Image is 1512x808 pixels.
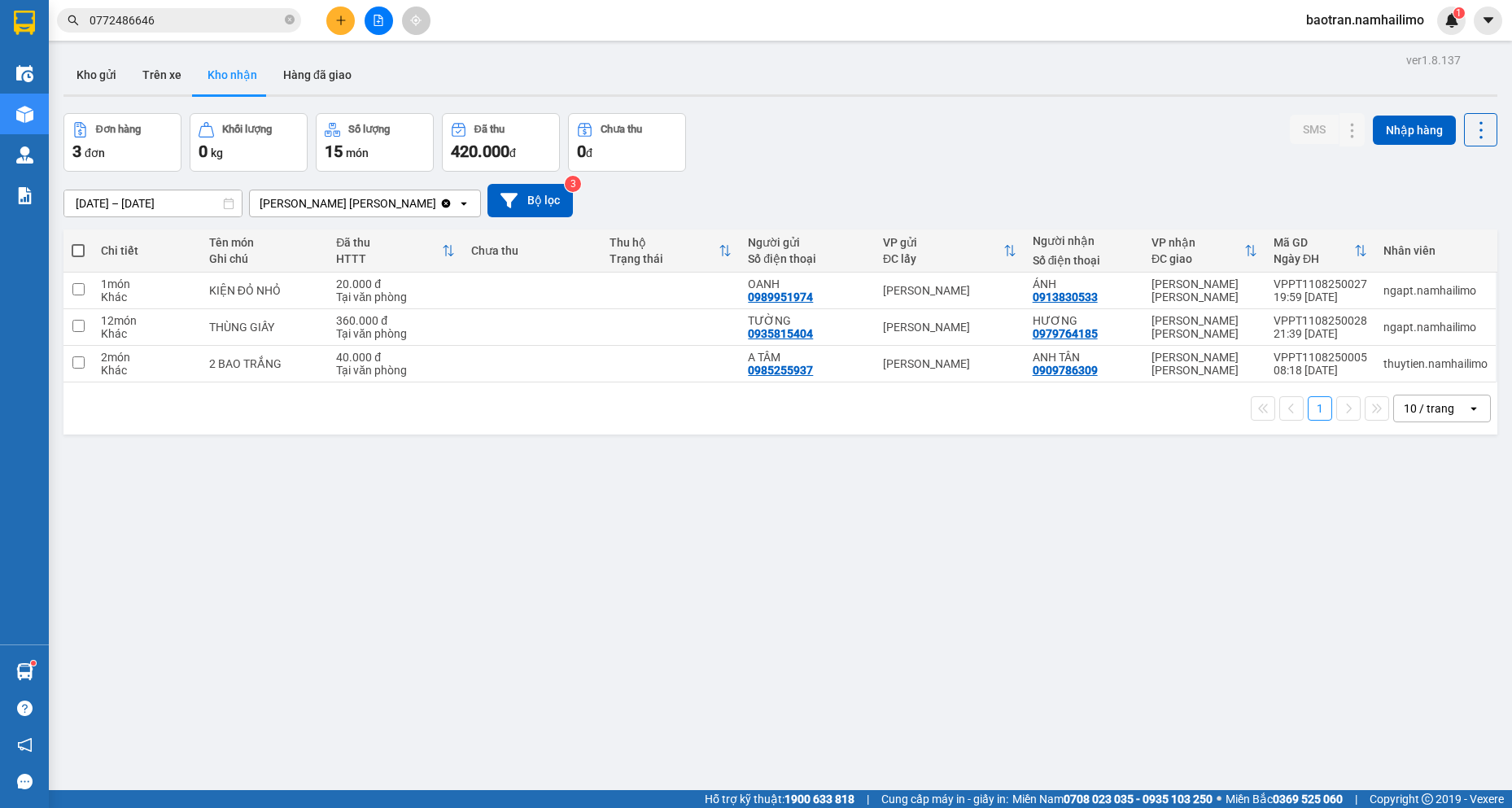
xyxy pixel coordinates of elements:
span: món [346,146,369,159]
div: ngapt.namhailimo [1383,321,1488,334]
img: solution-icon [16,187,33,204]
div: Chưa thu [601,124,642,135]
span: 1 [1456,7,1462,19]
div: VP nhận [1151,236,1244,249]
img: warehouse-icon [16,65,33,82]
div: VP gửi [883,236,1003,249]
div: thuytien.namhailimo [1383,357,1488,370]
button: Trên xe [129,55,194,94]
div: [PERSON_NAME] [883,357,1016,370]
div: Nhân viên [1383,244,1488,257]
span: plus [335,15,347,26]
button: plus [326,7,355,35]
span: đ [509,146,516,159]
sup: 1 [1453,7,1465,19]
span: 0 [577,142,586,161]
span: copyright [1422,793,1433,805]
button: file-add [365,7,393,35]
sup: 1 [31,661,36,666]
div: Trạng thái [610,252,719,265]
strong: 1900 633 818 [784,793,854,806]
span: 420.000 [451,142,509,161]
div: Chi tiết [101,244,193,257]
div: Tại văn phòng [336,364,455,377]
div: 40.000 đ [336,351,455,364]
div: Ghi chú [209,252,321,265]
span: baotran.namhailimo [1293,10,1437,30]
span: 15 [325,142,343,161]
input: Tìm tên, số ĐT hoặc mã đơn [90,11,282,29]
div: 0985255937 [748,364,813,377]
img: warehouse-icon [16,146,33,164]
span: notification [17,737,33,753]
div: ngapt.namhailimo [1383,284,1488,297]
div: Khác [101,364,193,377]
div: Số lượng [348,124,390,135]
div: 0989951974 [748,290,813,304]
div: [PERSON_NAME] [883,321,1016,334]
div: 20.000 đ [336,277,455,290]
div: 360.000 đ [336,314,455,327]
div: VPPT1108250028 [1274,314,1367,327]
div: HƯƠNG [1033,314,1135,327]
div: Đã thu [336,236,442,249]
button: Số lượng15món [316,113,434,172]
div: Đơn hàng [96,124,141,135]
span: đ [586,146,592,159]
div: Tên món [209,236,321,249]
div: VPPT1108250027 [1274,277,1367,290]
span: | [867,790,869,808]
button: Kho gửi [63,55,129,94]
div: Khối lượng [222,124,272,135]
div: ANH TÂN [1033,351,1135,364]
span: question-circle [17,701,33,716]
div: Thu hộ [610,236,719,249]
button: Nhập hàng [1373,116,1456,145]
img: logo-vxr [14,11,35,35]
div: 0913830533 [1033,290,1098,304]
div: Khác [101,327,193,340]
div: ÁNH [1033,277,1135,290]
div: 08:18 [DATE] [1274,364,1367,377]
svg: open [457,197,470,210]
button: Bộ lọc [487,184,573,217]
span: 0 [199,142,208,161]
button: Đơn hàng3đơn [63,113,181,172]
span: aim [410,15,422,26]
span: file-add [373,15,384,26]
div: TƯỜNG [748,314,867,327]
div: Tại văn phòng [336,327,455,340]
span: kg [211,146,223,159]
div: HTTT [336,252,442,265]
div: KIỆN ĐỎ NHỎ [209,284,321,297]
span: message [17,774,33,789]
span: 3 [72,142,81,161]
sup: 3 [565,176,581,192]
div: 0909786309 [1033,364,1098,377]
div: 21:39 [DATE] [1274,327,1367,340]
div: ĐC lấy [883,252,1003,265]
div: Mã GD [1274,236,1354,249]
div: [PERSON_NAME] [PERSON_NAME] [1151,314,1257,340]
div: 2 BAO TRẮNG [209,357,321,370]
span: đơn [85,146,105,159]
span: Cung cấp máy in - giấy in: [881,790,1008,808]
div: [PERSON_NAME] [PERSON_NAME] [260,195,436,212]
div: 1 món [101,277,193,290]
div: ver 1.8.137 [1406,51,1461,69]
div: 2 món [101,351,193,364]
input: Selected VP Phạm Ngũ Lão. [438,195,439,212]
button: Kho nhận [194,55,270,94]
img: warehouse-icon [16,106,33,123]
th: Toggle SortBy [328,229,463,273]
div: 0935815404 [748,327,813,340]
div: VPPT1108250005 [1274,351,1367,364]
div: 0979764185 [1033,327,1098,340]
button: 1 [1308,396,1332,421]
span: close-circle [285,15,295,24]
button: Chưa thu0đ [568,113,686,172]
svg: Clear value [439,197,452,210]
div: Người nhận [1033,234,1135,247]
button: SMS [1290,115,1339,144]
strong: 0708 023 035 - 0935 103 250 [1064,793,1213,806]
